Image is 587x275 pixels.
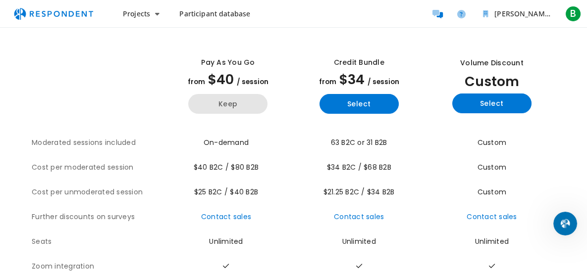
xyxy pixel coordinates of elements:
[553,212,577,235] iframe: Intercom live chat
[339,70,365,89] span: $34
[334,57,384,68] div: Credit Bundle
[478,137,507,147] span: Custom
[8,4,99,23] img: respondent-logo.png
[204,137,249,147] span: On-demand
[188,94,267,114] button: Keep current yearly payg plan
[475,236,509,246] span: Unlimited
[478,162,507,172] span: Custom
[32,155,162,180] th: Cost per moderated session
[327,162,391,172] span: $34 B2C / $68 B2B
[323,187,395,197] span: $21.25 B2C / $34 B2B
[171,5,258,23] a: Participant database
[368,77,399,87] span: / session
[319,77,336,87] span: from
[179,9,250,18] span: Participant database
[452,93,532,113] button: Select yearly custom_static plan
[194,187,258,197] span: $25 B2C / $40 B2B
[320,94,399,114] button: Select yearly basic plan
[209,236,243,246] span: Unlimited
[123,9,150,18] span: Projects
[208,70,234,89] span: $40
[465,72,519,91] span: Custom
[32,229,162,254] th: Seats
[32,205,162,229] th: Further discounts on surveys
[32,131,162,155] th: Moderated sessions included
[451,4,471,24] a: Help and support
[342,236,376,246] span: Unlimited
[467,212,517,222] a: Contact sales
[32,180,162,205] th: Cost per unmoderated session
[188,77,205,87] span: from
[334,212,384,222] a: Contact sales
[237,77,268,87] span: / session
[565,6,581,22] span: B
[201,212,251,222] a: Contact sales
[460,58,524,68] div: Volume Discount
[475,5,559,23] button: VAMSI BOPPANAPALLI Team
[115,5,167,23] button: Projects
[478,187,507,197] span: Custom
[331,137,387,147] span: 63 B2C or 31 B2B
[563,5,583,23] button: B
[201,57,255,68] div: Pay as you go
[194,162,259,172] span: $40 B2C / $80 B2B
[427,4,447,24] a: Message participants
